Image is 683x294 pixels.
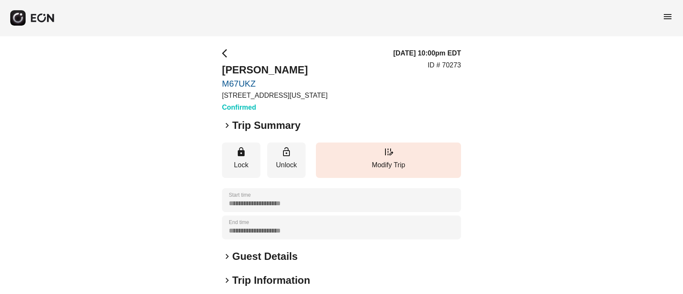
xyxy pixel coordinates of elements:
[232,274,310,287] h2: Trip Information
[428,60,461,70] p: ID # 70273
[320,160,457,170] p: Modify Trip
[222,79,327,89] a: M67UKZ
[222,143,260,178] button: Lock
[393,48,461,58] h3: [DATE] 10:00pm EDT
[232,250,298,263] h2: Guest Details
[267,143,306,178] button: Unlock
[222,48,232,58] span: arrow_back_ios
[383,147,394,157] span: edit_road
[222,102,327,113] h3: Confirmed
[222,63,327,77] h2: [PERSON_NAME]
[663,12,673,22] span: menu
[281,147,292,157] span: lock_open
[236,147,246,157] span: lock
[232,119,301,132] h2: Trip Summary
[222,120,232,131] span: keyboard_arrow_right
[271,160,301,170] p: Unlock
[222,275,232,285] span: keyboard_arrow_right
[222,251,232,262] span: keyboard_arrow_right
[222,90,327,101] p: [STREET_ADDRESS][US_STATE]
[316,143,461,178] button: Modify Trip
[226,160,256,170] p: Lock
